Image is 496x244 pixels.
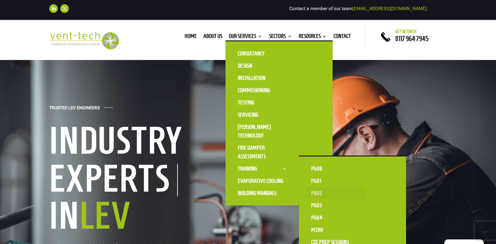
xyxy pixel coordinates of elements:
[269,34,292,41] a: Sectors
[232,109,293,121] a: Servicing
[305,163,366,175] a: P600
[232,175,293,187] a: Evaporative Cooling
[334,34,351,41] a: Contact
[395,29,416,34] span: Get in touch
[232,47,293,60] a: Consultancy
[49,105,100,114] h4: Trusted LEV Engineers
[305,175,366,187] a: P601
[305,199,366,212] a: P603
[305,187,366,199] a: P602
[203,34,222,41] a: About us
[49,121,239,163] h1: Industry
[232,121,293,142] a: [PERSON_NAME] Technology
[232,142,293,163] a: Fire Damper Assessments
[232,187,293,199] a: Building Manuals
[395,35,428,42] a: 0117 964 7945
[352,6,427,11] a: [EMAIL_ADDRESS][DOMAIN_NAME]
[49,4,58,13] a: Follow on LinkedIn
[232,84,293,96] a: Commissioning
[49,164,178,196] h1: Experts
[299,34,327,41] a: Resources
[229,34,262,41] a: Our Services
[232,96,293,109] a: Testing
[60,4,69,13] a: Follow on X
[49,32,119,50] img: 2023-09-27T08_35_16.549ZVENT-TECH---Clear-background
[232,72,293,84] a: Installation
[289,6,427,11] span: Contact a member of our team
[232,60,293,72] a: Design
[185,34,197,41] a: Home
[232,163,293,175] a: Training
[49,196,239,238] h1: In
[80,195,131,235] span: LEV
[305,212,366,224] a: P604
[305,224,366,236] a: M200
